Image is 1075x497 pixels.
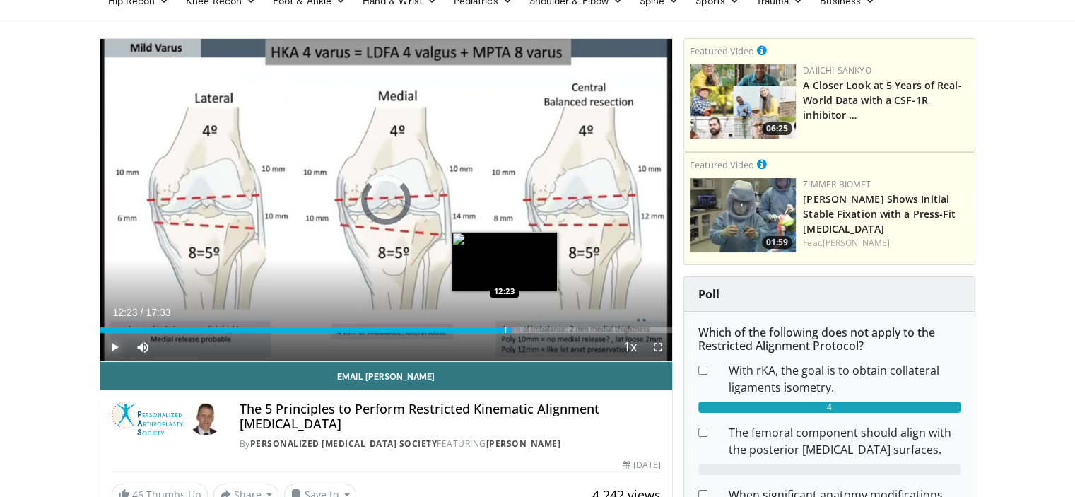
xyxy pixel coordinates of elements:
[240,438,662,450] div: By FEATURING
[100,39,673,362] video-js: Video Player
[762,122,792,135] span: 06:25
[129,333,157,361] button: Mute
[690,64,796,139] img: 93c22cae-14d1-47f0-9e4a-a244e824b022.png.150x105_q85_crop-smart_upscale.jpg
[698,286,719,302] strong: Poll
[240,402,662,432] h4: The 5 Principles to Perform Restricted Kinematic Alignment [MEDICAL_DATA]
[189,402,223,435] img: Avatar
[100,362,673,390] a: Email [PERSON_NAME]
[803,78,961,122] a: A Closer Look at 5 Years of Real-World Data with a CSF-1R inhibitor …
[823,237,890,249] a: [PERSON_NAME]
[690,178,796,252] a: 01:59
[803,192,956,235] a: [PERSON_NAME] Shows Initial Stable Fixation with a Press-Fit [MEDICAL_DATA]
[698,402,961,413] div: 4
[113,307,138,318] span: 12:23
[803,237,969,250] div: Feat.
[803,178,871,190] a: Zimmer Biomet
[698,326,961,353] h6: Which of the following does not apply to the Restricted Alignment Protocol?
[718,362,971,396] dd: With rKA, the goal is to obtain collateral ligaments isometry.
[644,333,672,361] button: Fullscreen
[452,232,558,291] img: image.jpeg
[100,333,129,361] button: Play
[486,438,561,450] a: [PERSON_NAME]
[146,307,170,318] span: 17:33
[718,424,971,458] dd: The femoral component should align with the posterior [MEDICAL_DATA] surfaces.
[616,333,644,361] button: Playback Rate
[690,64,796,139] a: 06:25
[100,327,673,333] div: Progress Bar
[623,459,661,472] div: [DATE]
[690,178,796,252] img: 6bc46ad6-b634-4876-a934-24d4e08d5fac.150x105_q85_crop-smart_upscale.jpg
[112,402,183,435] img: Personalized Arthroplasty Society
[803,64,871,76] a: Daiichi-Sankyo
[762,236,792,249] span: 01:59
[690,158,754,171] small: Featured Video
[690,45,754,57] small: Featured Video
[141,307,143,318] span: /
[250,438,437,450] a: Personalized [MEDICAL_DATA] Society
